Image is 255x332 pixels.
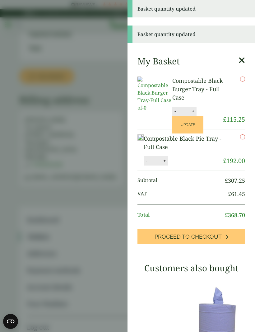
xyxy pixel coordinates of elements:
span: £ [225,177,228,184]
span: Subtotal [137,176,225,185]
span: £ [228,190,231,198]
bdi: 368.70 [225,211,245,219]
span: VAT [137,190,228,198]
bdi: 115.25 [223,115,245,124]
bdi: 307.25 [225,177,245,184]
a: Proceed to Checkout [137,229,245,244]
button: Open CMP widget [3,314,18,329]
div: Basket quantity updated [127,26,255,43]
a: Compostable Black Pie Tray - Full Case [144,135,221,151]
a: Remove this item [240,77,245,82]
button: - [173,109,178,114]
button: Update [172,116,203,133]
span: Total [137,211,225,219]
a: Compostable Black Burger Tray - Full Case [172,77,223,101]
span: £ [223,115,226,124]
span: £ [225,211,228,219]
span: £ [223,157,226,165]
a: Remove this item [240,134,245,139]
bdi: 61.45 [228,190,245,198]
span: Proceed to Checkout [155,233,222,240]
h2: My Basket [137,56,180,67]
button: + [190,109,196,114]
img: Compostable Black Burger Tray-Full Case of-0 [137,77,172,111]
button: - [144,158,149,163]
h3: Customers also bought [137,263,245,274]
button: + [161,158,168,163]
bdi: 192.00 [223,157,245,165]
